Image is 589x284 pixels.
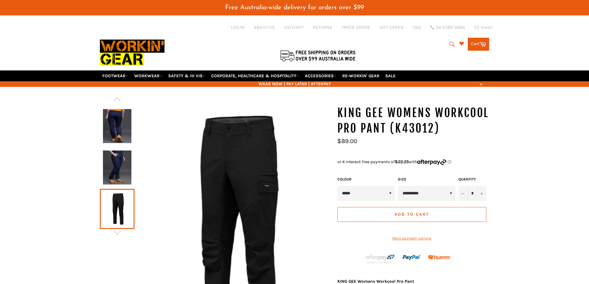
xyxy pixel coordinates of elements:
strong: KING GEE Womens Workcool Pro Pant [337,279,414,284]
a: More payment options [337,236,486,241]
a: TRACK ORDER [341,24,370,30]
a: RE-WORKIN' GEAR [340,70,382,81]
img: KING GEE Womens Workcool Pro Pant - Workin Gear [103,109,131,143]
a: Email [474,25,493,30]
img: Humm_core_logo_RGB-01_300x60px_small_195d8312-4386-4de7-b182-0ef9b6303a37.png [428,255,451,260]
span: 02 6280 5885 [436,25,465,30]
button: Reduce item quantity by one [459,186,468,201]
label: Quantity [459,177,486,182]
a: SALE [383,70,398,81]
a: ABOUT US [254,24,275,30]
a: Cart [468,38,489,51]
a: 02 6280 5885 [430,25,465,30]
button: Increase item quantity by one [477,186,486,201]
span: Email [481,25,493,30]
a: DELIVERY [284,24,304,30]
a: GIFT CARDS [379,24,403,30]
a: SAFETY & HI VIS [166,70,208,81]
button: Add to Cart [337,207,486,222]
a: RETURNS [313,24,332,30]
img: Afterpay-Logo-on-dark-bg_large.png [365,254,395,264]
a: WORKWEAR [132,70,165,81]
span: $89.00 [337,138,357,145]
h1: KING GEE Womens Workcool Pro Pant (K43012) [337,105,489,136]
span: WEAR NOW | PAY LATER | AFTERPAY [100,81,489,87]
img: Workin Gear leaders in Workwear, Safety Boots, PPE, Uniforms. Australia's No.1 in Workwear [100,35,164,70]
img: KING GEE Womens Workcool Pro Pant - Workin Gear [103,150,131,184]
a: ACCESSORIES [302,70,339,81]
span: Free Australia-wide delivery for orders over $99 [225,4,364,11]
a: FAQ [413,24,421,30]
img: paypal.png [403,248,421,267]
a: CORPORATE, HEALTHCARE & HOSPITALITY [209,70,301,81]
label: COLOUR [337,177,395,182]
a: FOOTWEAR [100,70,131,81]
label: Size [398,177,455,182]
a: Log in [231,25,245,30]
span: Add to Cart [395,212,429,217]
img: Flat $9.95 shipping Australia wide [279,49,356,62]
